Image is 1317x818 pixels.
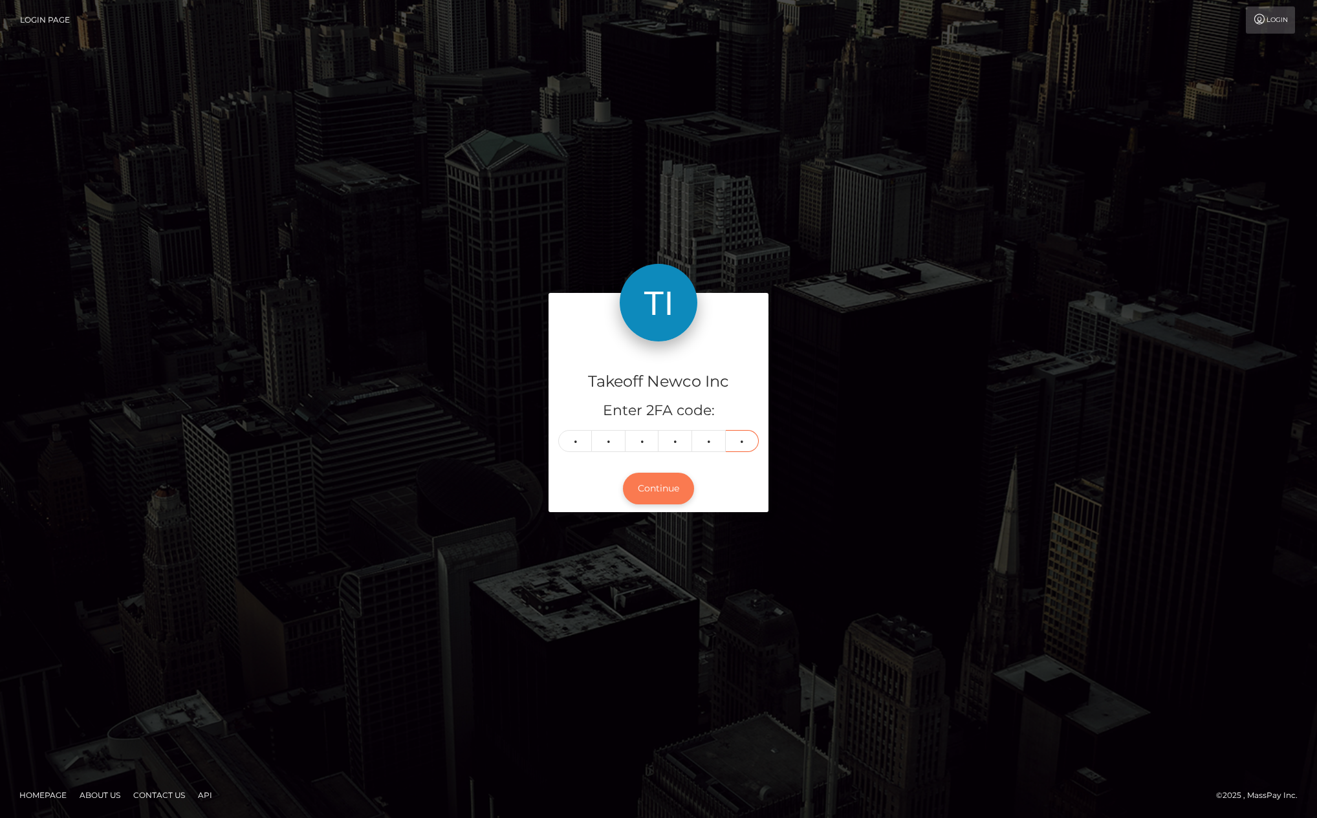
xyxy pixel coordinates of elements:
[20,6,70,34] a: Login Page
[558,401,759,421] h5: Enter 2FA code:
[1216,788,1307,802] div: © 2025 , MassPay Inc.
[1246,6,1295,34] a: Login
[623,473,694,504] button: Continue
[74,785,125,805] a: About Us
[193,785,217,805] a: API
[14,785,72,805] a: Homepage
[128,785,190,805] a: Contact Us
[558,371,759,393] h4: Takeoff Newco Inc
[620,264,697,341] img: Takeoff Newco Inc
